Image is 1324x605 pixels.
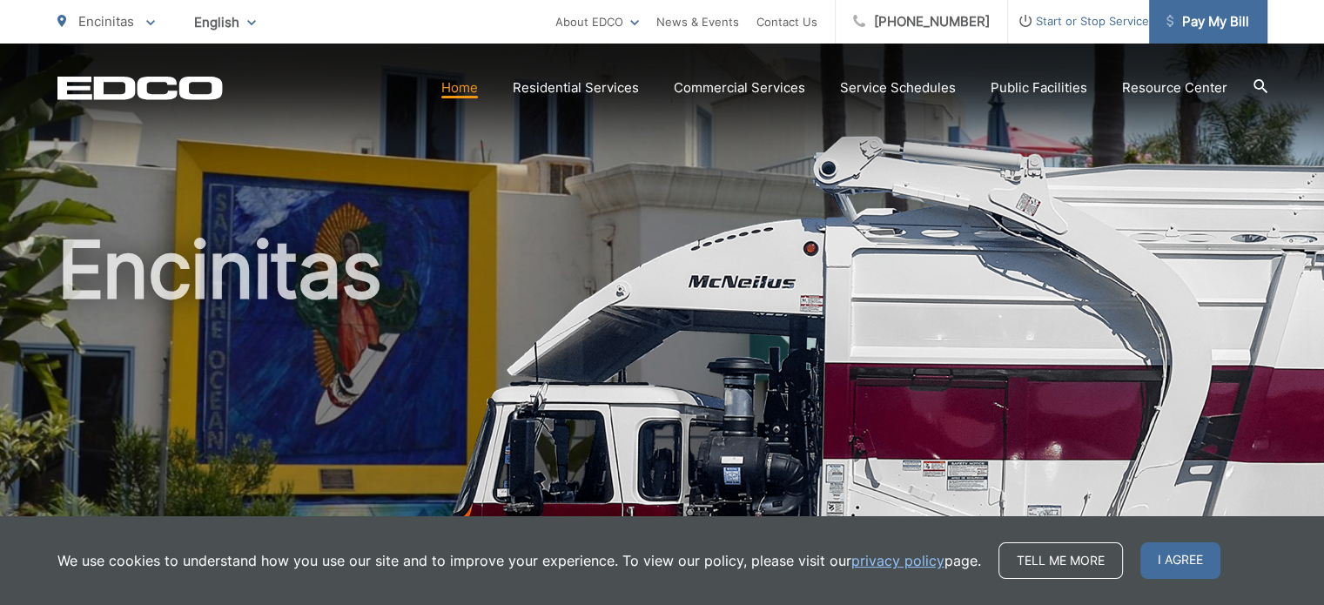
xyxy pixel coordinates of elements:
[991,77,1087,98] a: Public Facilities
[441,77,478,98] a: Home
[555,11,639,32] a: About EDCO
[674,77,805,98] a: Commercial Services
[756,11,817,32] a: Contact Us
[181,7,269,37] span: English
[1122,77,1227,98] a: Resource Center
[1166,11,1249,32] span: Pay My Bill
[656,11,739,32] a: News & Events
[1140,542,1220,579] span: I agree
[57,76,223,100] a: EDCD logo. Return to the homepage.
[513,77,639,98] a: Residential Services
[851,550,944,571] a: privacy policy
[840,77,956,98] a: Service Schedules
[998,542,1123,579] a: Tell me more
[78,13,134,30] span: Encinitas
[57,550,981,571] p: We use cookies to understand how you use our site and to improve your experience. To view our pol...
